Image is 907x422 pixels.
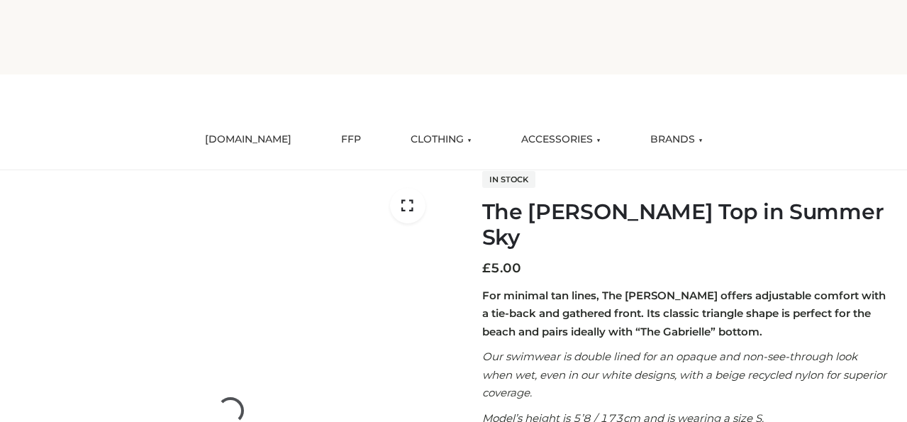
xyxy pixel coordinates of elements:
[482,199,890,250] h1: The [PERSON_NAME] Top in Summer Sky
[640,124,713,155] a: BRANDS
[482,289,886,338] strong: For minimal tan lines, The [PERSON_NAME] offers adjustable comfort with a tie-back and gathered f...
[400,124,482,155] a: CLOTHING
[330,124,372,155] a: FFP
[194,124,302,155] a: [DOMAIN_NAME]
[482,260,521,276] bdi: 5.00
[482,260,491,276] span: £
[482,350,886,399] em: Our swimwear is double lined for an opaque and non-see-through look when wet, even in our white d...
[511,124,611,155] a: ACCESSORIES
[482,171,535,188] span: In stock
